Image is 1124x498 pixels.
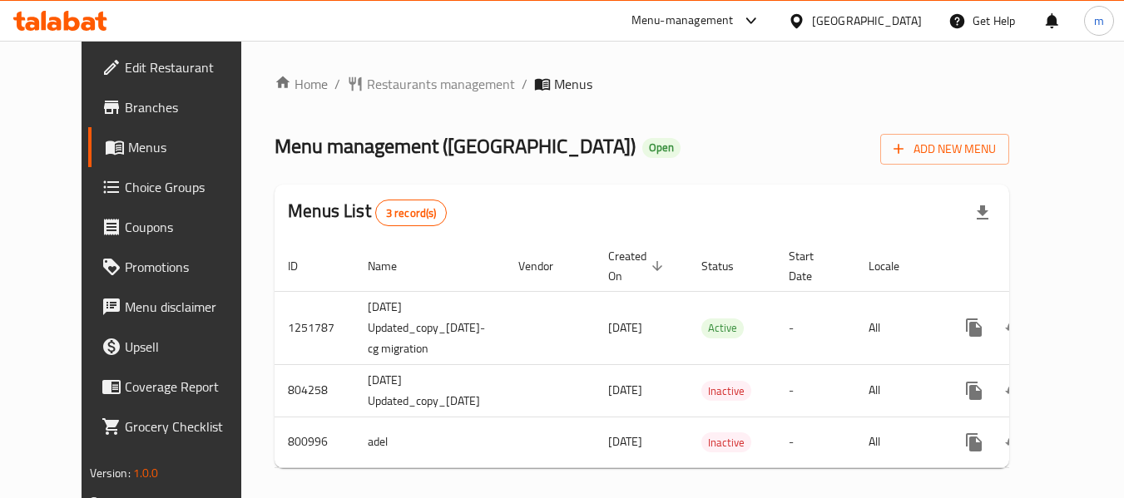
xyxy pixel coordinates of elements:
span: Edit Restaurant [125,57,256,77]
h2: Menus List [288,199,447,226]
span: Coverage Report [125,377,256,397]
a: Choice Groups [88,167,270,207]
a: Menus [88,127,270,167]
span: Open [642,141,681,155]
span: Menus [128,137,256,157]
a: Upsell [88,327,270,367]
span: Add New Menu [894,139,996,160]
a: Branches [88,87,270,127]
span: ID [288,256,319,276]
span: Branches [125,97,256,117]
a: Coupons [88,207,270,247]
span: Choice Groups [125,177,256,197]
span: Start Date [789,246,835,286]
span: Restaurants management [367,74,515,94]
button: Add New Menu [880,134,1009,165]
span: Promotions [125,257,256,277]
td: 1251787 [275,291,354,364]
div: Inactive [701,432,751,452]
button: more [954,308,994,348]
nav: breadcrumb [275,74,1009,94]
td: All [855,291,941,364]
button: Change Status [994,371,1034,411]
div: Open [642,138,681,158]
span: Menus [554,74,592,94]
span: [DATE] [608,317,642,338]
button: Change Status [994,422,1034,462]
a: Grocery Checklist [88,407,270,446]
span: 3 record(s) [376,205,447,221]
span: Grocery Checklist [125,417,256,436]
td: [DATE] Updated_copy_[DATE] [354,364,505,417]
span: Active [701,318,744,338]
span: Created On [608,246,668,286]
a: Menu disclaimer [88,287,270,327]
button: Change Status [994,308,1034,348]
span: Vendor [518,256,575,276]
span: [DATE] [608,379,642,401]
span: Locale [869,256,921,276]
span: Coupons [125,217,256,237]
a: Edit Restaurant [88,47,270,87]
td: All [855,364,941,417]
a: Promotions [88,247,270,287]
td: - [775,364,855,417]
span: Inactive [701,433,751,452]
td: adel [354,417,505,467]
div: Active [701,318,744,338]
a: Restaurants management [347,74,515,94]
span: [DATE] [608,431,642,452]
td: All [855,417,941,467]
td: 800996 [275,417,354,467]
span: Name [368,256,418,276]
div: [GEOGRAPHIC_DATA] [812,12,922,30]
button: more [954,422,994,462]
a: Coverage Report [88,367,270,407]
span: Inactive [701,382,751,401]
span: Upsell [125,337,256,357]
div: Total records count [375,200,448,226]
span: 1.0.0 [133,462,159,484]
span: Menu management ( [GEOGRAPHIC_DATA] ) [275,127,636,165]
span: Version: [90,462,131,484]
td: 804258 [275,364,354,417]
span: Menu disclaimer [125,297,256,317]
span: m [1094,12,1104,30]
td: [DATE] Updated_copy_[DATE]-cg migration [354,291,505,364]
div: Menu-management [631,11,734,31]
button: more [954,371,994,411]
span: Status [701,256,755,276]
div: Inactive [701,381,751,401]
a: Home [275,74,328,94]
div: Export file [963,193,1003,233]
li: / [334,74,340,94]
td: - [775,417,855,467]
td: - [775,291,855,364]
li: / [522,74,527,94]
